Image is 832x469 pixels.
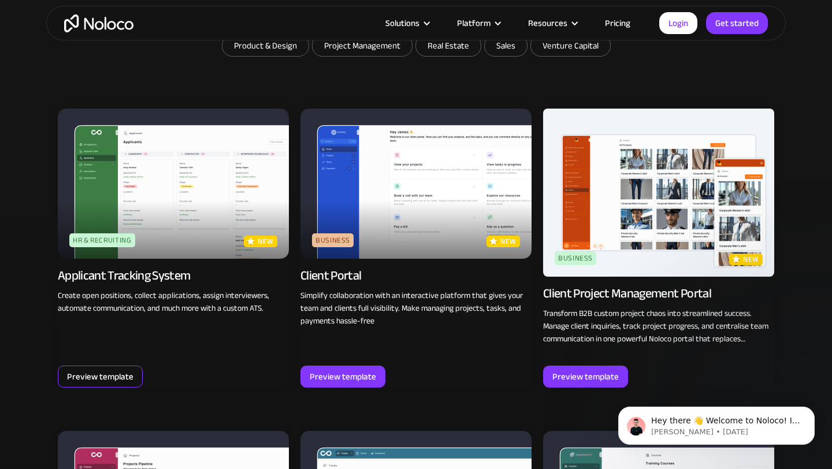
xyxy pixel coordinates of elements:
a: Login [659,12,697,34]
a: BusinessnewClient PortalSimplify collaboration with an interactive platform that gives your team ... [300,109,532,388]
p: new [743,254,759,265]
p: Transform B2B custom project chaos into streamlined success. Manage client inquiries, track proje... [543,307,774,345]
p: new [500,236,517,247]
div: Client Portal [300,267,361,284]
div: Applicant Tracking System [58,267,191,284]
div: Solutions [371,16,443,31]
div: Resources [514,16,590,31]
p: Simplify collaboration with an interactive platform that gives your team and clients full visibil... [300,289,532,327]
div: Platform [457,16,491,31]
div: Solutions [385,16,419,31]
div: Platform [443,16,514,31]
p: new [258,236,274,247]
a: HR & RecruitingnewApplicant Tracking SystemCreate open positions, collect applications, assign in... [58,109,289,388]
a: Pricing [590,16,645,31]
div: Resources [528,16,567,31]
a: home [64,14,133,32]
a: Get started [706,12,768,34]
div: Preview template [67,369,133,384]
div: Business [312,233,354,247]
a: BusinessnewClient Project Management PortalTransform B2B custom project chaos into streamlined su... [543,109,774,388]
div: HR & Recruiting [69,233,135,247]
p: Create open positions, collect applications, assign interviewers, automate communication, and muc... [58,289,289,315]
div: Client Project Management Portal [543,285,711,301]
iframe: Intercom notifications message [601,382,832,463]
div: Preview template [310,369,376,384]
div: Preview template [552,369,619,384]
div: Business [555,251,596,265]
